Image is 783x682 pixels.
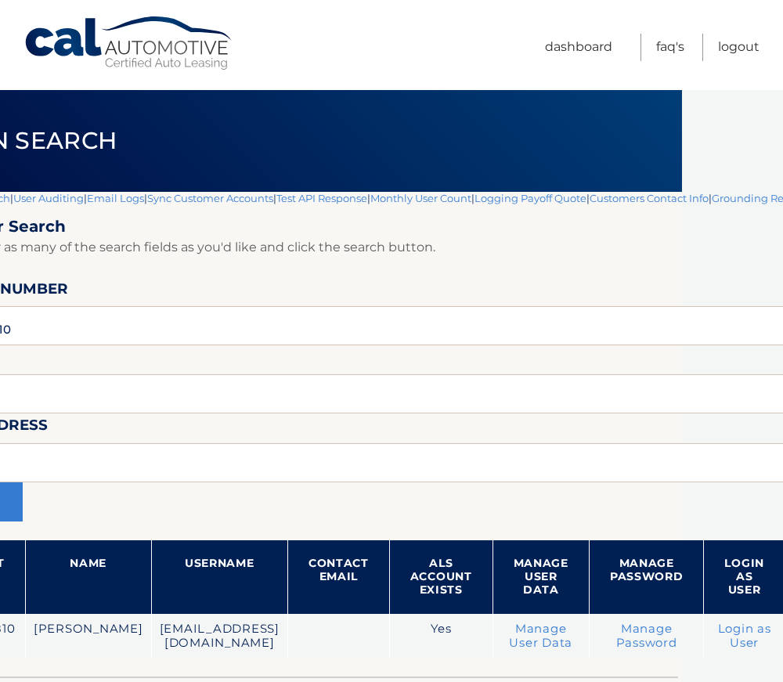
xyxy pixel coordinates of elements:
[589,540,704,614] th: Manage Password
[718,34,760,61] a: Logout
[87,192,144,204] a: Email Logs
[656,34,684,61] a: FAQ's
[25,614,151,659] td: [PERSON_NAME]
[545,34,612,61] a: Dashboard
[389,540,493,614] th: ALS Account Exists
[147,192,273,204] a: Sync Customer Accounts
[590,192,709,204] a: Customers Contact Info
[287,540,389,614] th: Contact Email
[151,540,287,614] th: Username
[370,192,471,204] a: Monthly User Count
[389,614,493,659] td: Yes
[493,540,589,614] th: Manage User Data
[13,192,84,204] a: User Auditing
[474,192,586,204] a: Logging Payoff Quote
[23,16,235,71] a: Cal Automotive
[616,622,677,650] a: Manage Password
[276,192,367,204] a: Test API Response
[509,622,572,650] a: Manage User Data
[151,614,287,659] td: [EMAIL_ADDRESS][DOMAIN_NAME]
[25,540,151,614] th: Name
[718,622,771,650] a: Login as User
